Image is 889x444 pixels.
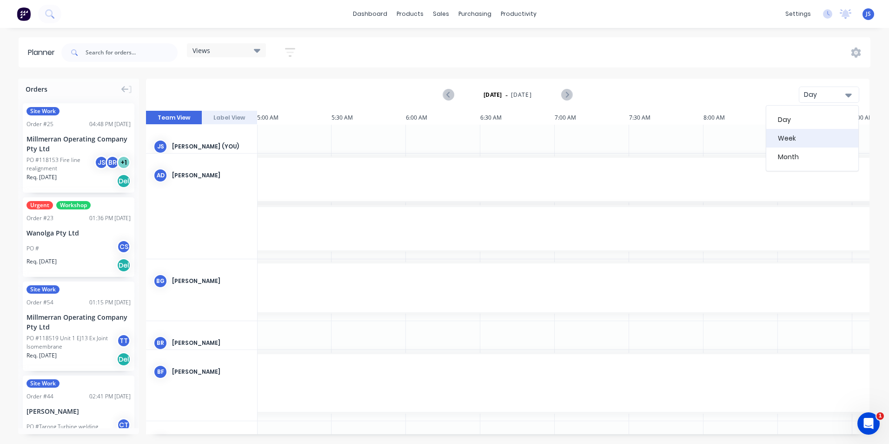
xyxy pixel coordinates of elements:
[153,274,167,288] div: BG
[799,87,859,103] button: Day
[857,412,880,435] iframe: Intercom live chat
[192,46,210,55] span: Views
[117,352,131,366] div: Del
[332,111,406,125] div: 5:30 AM
[26,84,47,94] span: Orders
[454,7,496,21] div: purchasing
[27,214,53,222] div: Order # 23
[153,336,167,350] div: BR
[117,258,131,272] div: Del
[505,89,508,101] span: -
[27,285,60,294] span: Site Work
[766,129,858,148] div: Week
[117,240,131,254] div: CS
[876,412,884,420] span: 1
[27,392,53,401] div: Order # 44
[172,339,250,347] div: [PERSON_NAME]
[27,173,57,182] span: Req. [DATE]
[172,277,250,285] div: [PERSON_NAME]
[94,155,108,169] div: JS
[511,91,532,99] span: [DATE]
[27,107,60,115] span: Site Work
[257,111,332,125] div: 5:00 AM
[781,7,816,21] div: settings
[89,120,131,128] div: 04:48 PM [DATE]
[117,334,131,348] div: TT
[480,111,555,125] div: 6:30 AM
[27,156,97,173] div: PO #118153 Fire line realignment
[392,7,428,21] div: products
[484,91,502,99] strong: [DATE]
[172,368,250,376] div: [PERSON_NAME]
[561,89,572,101] button: Next page
[117,155,131,169] div: + 1
[27,228,131,238] div: Wanolga Pty Ltd
[27,406,131,416] div: [PERSON_NAME]
[866,10,871,18] span: JS
[27,120,53,128] div: Order # 25
[428,7,454,21] div: sales
[28,47,60,58] div: Planner
[153,168,167,182] div: AD
[766,148,858,166] div: Month
[17,7,31,21] img: Factory
[629,111,703,125] div: 7:30 AM
[348,7,392,21] a: dashboard
[27,351,57,360] span: Req. [DATE]
[27,312,131,332] div: Millmerran Operating Company Pty Ltd
[27,244,39,253] div: PO #
[27,423,98,431] div: PO #Tarong Turbine welding
[117,418,131,432] div: CT
[172,142,250,151] div: [PERSON_NAME] (You)
[106,155,119,169] div: BR
[27,379,60,388] span: Site Work
[89,298,131,307] div: 01:15 PM [DATE]
[172,171,250,180] div: [PERSON_NAME]
[444,89,454,101] button: Previous page
[27,257,57,266] span: Req. [DATE]
[117,174,131,188] div: Del
[27,298,53,307] div: Order # 54
[766,110,858,129] div: Day
[86,43,178,62] input: Search for orders...
[56,201,91,209] span: Workshop
[496,7,541,21] div: productivity
[27,334,119,351] div: PO #118519 Unit 1 EJ13 Ex Joint Isomembrane
[153,140,167,154] div: JS
[27,134,131,154] div: Millmerran Operating Company Pty Ltd
[406,111,480,125] div: 6:00 AM
[703,111,778,125] div: 8:00 AM
[89,214,131,222] div: 01:36 PM [DATE]
[202,111,258,125] button: Label View
[27,201,53,209] span: Urgent
[89,392,131,401] div: 02:41 PM [DATE]
[153,365,167,379] div: BF
[555,111,629,125] div: 7:00 AM
[146,111,202,125] button: Team View
[804,90,847,100] div: Day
